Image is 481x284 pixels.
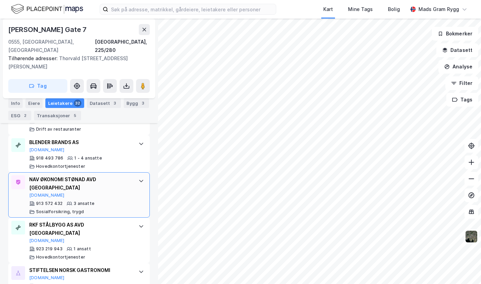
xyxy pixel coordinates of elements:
[447,251,481,284] iframe: Chat Widget
[22,112,29,119] div: 2
[8,24,88,35] div: [PERSON_NAME] Gate 7
[36,254,85,260] div: Hovedkontortjenester
[436,43,478,57] button: Datasett
[36,127,81,132] div: Drift av restauranter
[8,111,31,120] div: ESG
[36,164,85,169] div: Hovedkontortjenester
[139,100,146,107] div: 3
[74,201,94,206] div: 3 ansatte
[29,193,65,198] button: [DOMAIN_NAME]
[74,100,81,107] div: 32
[71,112,78,119] div: 5
[418,5,459,13] div: Mads Gram Rygg
[74,155,102,161] div: 1 - 4 ansatte
[95,38,150,54] div: [GEOGRAPHIC_DATA], 225/280
[348,5,373,13] div: Mine Tags
[323,5,333,13] div: Kart
[25,98,43,108] div: Eiere
[8,55,59,61] span: Tilhørende adresser:
[11,3,83,15] img: logo.f888ab2527a4732fd821a326f86c7f29.svg
[29,175,132,192] div: NAV ØKONOMI STØNAD AVD [GEOGRAPHIC_DATA]
[29,266,132,274] div: STIFTELSEN NORSK GASTRONOMI
[36,155,63,161] div: 918 493 786
[438,60,478,74] button: Analyse
[36,201,63,206] div: 913 572 432
[29,147,65,153] button: [DOMAIN_NAME]
[36,246,63,252] div: 923 219 943
[388,5,400,13] div: Bolig
[29,138,132,146] div: BLENDER BRANDS AS
[36,209,84,215] div: Sosialforsikring, trygd
[8,98,23,108] div: Info
[111,100,118,107] div: 3
[8,79,67,93] button: Tag
[8,38,95,54] div: 0555, [GEOGRAPHIC_DATA], [GEOGRAPHIC_DATA]
[445,76,478,90] button: Filter
[108,4,276,14] input: Søk på adresse, matrikkel, gårdeiere, leietakere eller personer
[29,221,132,237] div: RKF STÅLBYGG AS AVD [GEOGRAPHIC_DATA]
[446,93,478,107] button: Tags
[29,275,65,281] button: [DOMAIN_NAME]
[465,230,478,243] img: 9k=
[29,238,65,243] button: [DOMAIN_NAME]
[87,98,121,108] div: Datasett
[45,98,84,108] div: Leietakere
[8,54,144,71] div: Thorvald [STREET_ADDRESS][PERSON_NAME]
[432,27,478,41] button: Bokmerker
[74,246,91,252] div: 1 ansatt
[34,111,81,120] div: Transaksjoner
[447,251,481,284] div: Kontrollprogram for chat
[124,98,149,108] div: Bygg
